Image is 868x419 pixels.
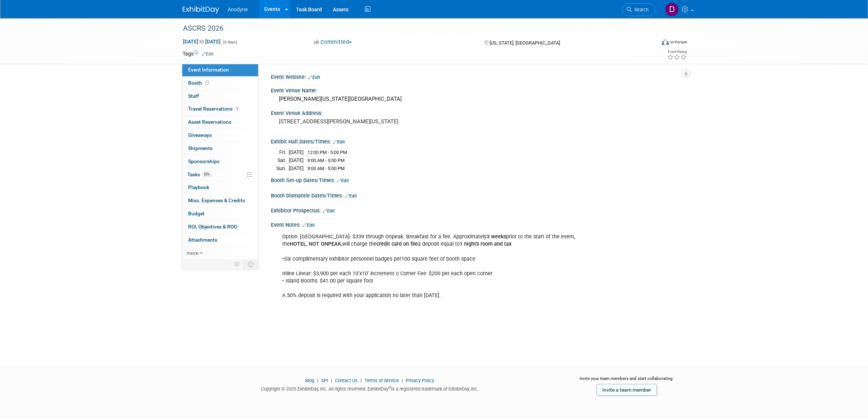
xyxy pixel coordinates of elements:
td: [DATE] [289,157,304,165]
span: Booth not reserved yet [204,80,211,85]
a: API [321,378,328,383]
span: | [329,378,334,383]
button: Committed [311,38,355,46]
td: [DATE] [289,149,304,157]
a: Terms of Service [365,378,399,383]
a: Edit [303,223,315,228]
a: ROI, Objectives & ROO [182,220,258,233]
span: Budget [188,211,205,216]
span: Giveaways [188,132,212,138]
div: Exhibit Hall Dates/Times: [271,136,686,146]
pre: [STREET_ADDRESS][PERSON_NAME][US_STATE] [279,118,436,125]
a: Edit [333,139,345,145]
sup: ® [389,385,391,389]
span: Misc. Expenses & Credits [188,197,245,203]
span: 12:00 PM - 5:00 PM [307,150,347,155]
div: Copyright © 2025 ExhibitDay, Inc. All rights reserved. ExhibitDay is a registered trademark of Ex... [183,384,557,392]
b: credit card on file [377,241,418,247]
a: Contact Us [335,378,358,383]
span: [DATE] [DATE] [183,38,221,45]
span: ROI, Objectives & ROO [188,224,237,230]
td: [DATE] [289,164,304,172]
a: Search [622,3,655,16]
a: Invite a team member [596,384,657,396]
div: Event Website: [271,72,686,81]
span: Shipments [188,145,213,151]
span: Anodyne [228,7,248,12]
div: Event Rating [667,50,687,54]
div: Event Notes: [271,219,686,229]
a: Edit [308,75,320,80]
td: Sat. [276,157,289,165]
td: Toggle Event Tabs [243,260,258,269]
td: Tags [183,50,214,57]
div: Event Venue Name: [271,85,686,94]
a: Event Information [182,64,258,76]
a: Sponsorships [182,155,258,168]
span: Travel Reservations [188,106,240,112]
div: Event Venue Address: [271,108,686,117]
b: HOTEL, NOT ONPEAK, [290,241,342,247]
a: Playbook [182,181,258,194]
a: Misc. Expenses & Credits [182,194,258,207]
span: to [198,39,205,45]
img: Dawn Jozwiak [665,3,679,16]
span: Asset Reservations [188,119,231,125]
b: 1 night's room and tax [460,241,511,247]
span: (6 days) [222,40,237,45]
td: Fri. [276,149,289,157]
span: Staff [188,93,199,99]
span: 9:00 AM - 5:00 PM [307,166,345,171]
a: Giveaways [182,129,258,142]
span: 9:00 AM - 5:00 PM [307,158,345,163]
div: ASCRS 2026 [180,22,645,35]
span: Booth [188,80,211,86]
span: | [400,378,405,383]
img: ExhibitDay [183,6,219,14]
a: Edit [202,51,214,57]
div: Exhibitor Prospectus: [271,205,686,215]
a: Budget [182,207,258,220]
span: Playbook [188,184,209,190]
a: Edit [345,193,357,199]
span: Event Information [188,67,229,73]
div: Booth Dismantle Dates/Times: [271,190,686,200]
a: Booth [182,77,258,89]
div: Event Format [612,38,688,49]
span: [US_STATE], [GEOGRAPHIC_DATA] [490,40,560,46]
a: Privacy Policy [406,378,434,383]
div: Option: [GEOGRAPHIC_DATA]- $339 through Onpeak. Breakfast for a fee. Approximately prior to the s... [277,230,606,303]
a: Tasks50% [182,168,258,181]
div: Invite your team members and start collaborating: [568,376,686,387]
a: more [182,247,258,260]
span: | [359,378,363,383]
a: Blog [305,378,314,383]
img: Format-Inperson.png [662,39,669,45]
span: 50% [202,172,212,177]
span: Attachments [188,237,217,243]
span: Tasks [187,172,212,177]
span: | [315,378,320,383]
a: Shipments [182,142,258,155]
a: Staff [182,90,258,103]
a: Edit [323,208,335,214]
a: Attachments [182,234,258,246]
b: 3 weeks [487,234,506,240]
span: 1 [234,106,240,112]
div: In-Person [670,39,687,45]
span: Search [632,7,649,12]
td: Sun. [276,164,289,172]
span: more [187,250,198,256]
a: Asset Reservations [182,116,258,128]
span: Sponsorships [188,158,219,164]
div: Booth Set-up Dates/Times: [271,175,686,184]
div: [PERSON_NAME][US_STATE][GEOGRAPHIC_DATA] [276,93,680,105]
a: Edit [337,178,349,183]
td: Personalize Event Tab Strip [231,260,244,269]
a: Travel Reservations1 [182,103,258,115]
